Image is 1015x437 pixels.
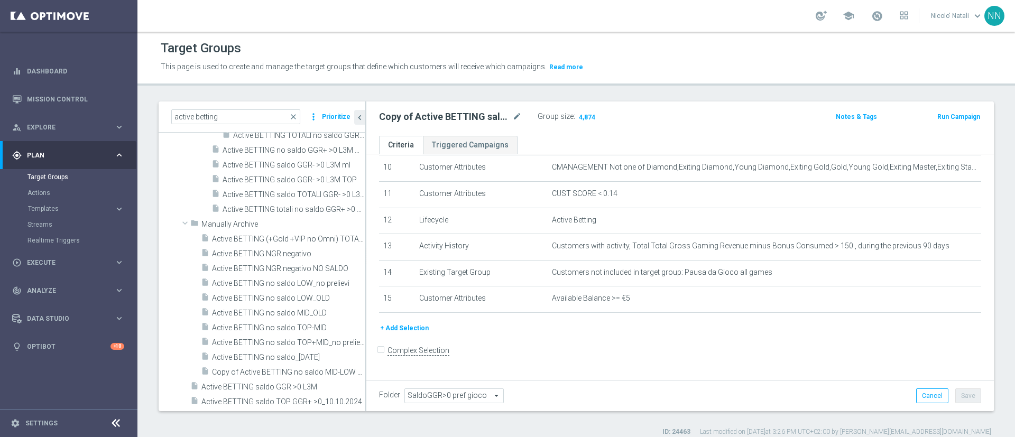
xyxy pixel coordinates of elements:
[379,322,430,334] button: + Add Selection
[161,41,241,56] h1: Target Groups
[355,113,365,123] i: chevron_left
[212,279,365,288] span: Active BETTING no saldo LOW_no prelievi
[12,57,124,85] div: Dashboard
[289,113,298,121] span: close
[12,258,22,267] i: play_circle_outline
[379,110,510,123] h2: Copy of Active BETTING saldo GGR >0 L3M TOP
[28,206,114,212] div: Templates
[379,208,415,234] td: 12
[984,6,1004,26] div: NN
[27,233,136,248] div: Realtime Triggers
[12,314,114,323] div: Data Studio
[379,390,400,399] label: Folder
[379,234,415,261] td: 13
[415,286,548,313] td: Customer Attributes
[972,10,983,22] span: keyboard_arrow_down
[12,314,125,323] button: Data Studio keyboard_arrow_right
[223,161,365,170] span: Active BETTING saldo GGR- &gt;0 L3M ml
[223,175,365,184] span: Active BETTING saldo GGR- &gt;0 L3M TOP
[201,308,209,320] i: insert_drive_file
[114,313,124,323] i: keyboard_arrow_right
[512,110,522,123] i: mode_edit
[201,322,209,334] i: insert_drive_file
[11,419,20,428] i: settings
[211,204,220,216] i: insert_drive_file
[212,235,365,244] span: Active BETTING (&#x2B;Gold &#x2B;VIP no Omni) TOTALE NO EL
[415,155,548,182] td: Customer Attributes
[12,342,125,351] button: lightbulb Optibot +10
[12,123,125,132] div: person_search Explore keyboard_arrow_right
[415,208,548,234] td: Lifecycle
[552,268,772,277] span: Customers not included in target group: Pausa da Gioco all games
[538,112,574,121] label: Group size
[12,95,125,104] button: Mission Control
[211,145,220,157] i: insert_drive_file
[201,383,365,392] span: Active BETTING saldo GGR &gt;0 L3M
[552,294,630,303] span: Available Balance >= €5
[27,124,114,131] span: Explore
[12,85,124,113] div: Mission Control
[223,146,365,155] span: Active BETTING no saldo GGR&#x2B; &gt;0 L3M midlow
[415,181,548,208] td: Customer Attributes
[12,151,125,160] button: gps_fixed Plan keyboard_arrow_right
[12,286,125,295] button: track_changes Analyze keyboard_arrow_right
[930,8,984,24] a: Nicolo' Natalikeyboard_arrow_down
[212,264,365,273] span: Active BETTING NGR negativo NO SALDO
[12,67,125,76] button: equalizer Dashboard
[662,427,690,436] label: ID: 24463
[12,258,125,267] button: play_circle_outline Execute keyboard_arrow_right
[12,286,22,295] i: track_changes
[114,204,124,214] i: keyboard_arrow_right
[423,136,518,154] a: Triggered Campaigns
[201,278,209,290] i: insert_drive_file
[27,152,114,159] span: Plan
[212,353,365,362] span: Active BETTING no saldo_10.11.2022
[27,57,124,85] a: Dashboard
[27,204,125,213] button: Templates keyboard_arrow_right
[354,110,365,125] button: chevron_left
[12,332,124,360] div: Optibot
[387,346,449,356] label: Complex Selection
[12,151,114,160] div: Plan
[211,189,220,201] i: insert_drive_file
[212,249,365,258] span: Active BETTING NGR negativo
[27,315,114,322] span: Data Studio
[843,10,854,22] span: school
[27,185,136,201] div: Actions
[114,285,124,295] i: keyboard_arrow_right
[552,216,596,225] span: Active Betting
[27,259,114,266] span: Execute
[12,258,114,267] div: Execute
[27,85,124,113] a: Mission Control
[28,206,104,212] span: Templates
[201,248,209,261] i: insert_drive_file
[171,109,300,124] input: Quick find group or folder
[27,173,110,181] a: Target Groups
[578,113,596,123] span: 4,874
[27,287,114,294] span: Analyze
[201,337,209,349] i: insert_drive_file
[190,219,199,231] i: folder
[552,241,949,250] span: Customers with activity, Total Total Gross Gaming Revenue minus Bonus Consumed > 150 , during the...
[552,163,977,172] span: CMANAGEMENT Not one of Diamond,Exiting Diamond,Young Diamond,Exiting Gold,Gold,Young Gold,Exiting...
[212,294,365,303] span: Active BETTING no saldo LOW_OLD
[415,260,548,286] td: Existing Target Group
[12,342,22,351] i: lightbulb
[12,286,114,295] div: Analyze
[379,136,423,154] a: Criteria
[211,174,220,187] i: insert_drive_file
[552,189,617,198] span: CUST SCORE < 0.14
[212,368,365,377] span: Copy of Active BETTING no saldo MID-LOW NGR&#x2B;
[201,234,209,246] i: insert_drive_file
[212,338,365,347] span: Active BETTING no saldo TOP&#x2B;MID_no prelievi
[308,109,319,124] i: more_vert
[936,111,981,123] button: Run Campaign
